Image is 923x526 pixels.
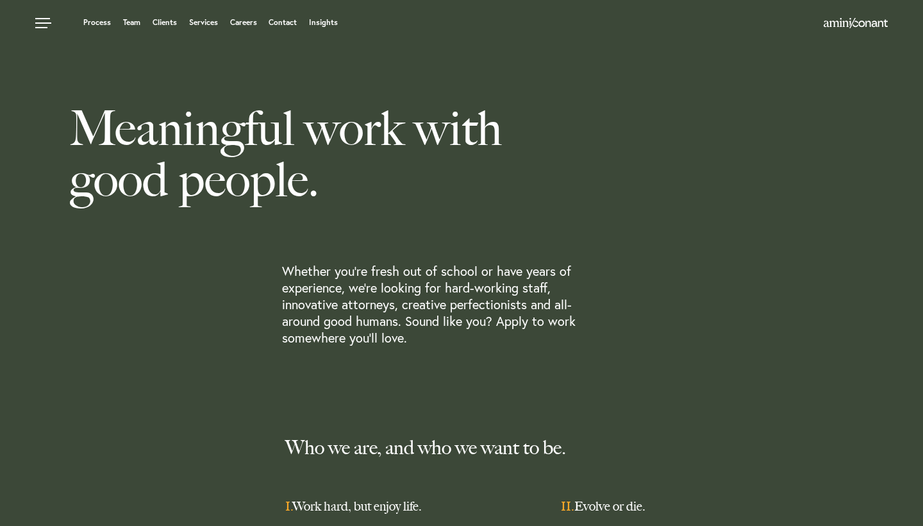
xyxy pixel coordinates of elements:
p: Whether you’re fresh out of school or have years of experience, we’re looking for hard-working st... [282,263,592,346]
span: I. [285,498,292,514]
h3: Work hard, but enjoy life. [285,498,561,514]
a: Home [824,19,888,29]
a: Clients [153,19,177,26]
a: Team [123,19,140,26]
img: Amini & Conant [824,18,888,28]
span: II. [561,498,574,514]
p: Who we are, and who we want to be. [285,436,836,459]
h3: Evolve or die. [561,498,836,514]
a: Careers [230,19,257,26]
a: Contact [269,19,297,26]
a: Insights [309,19,338,26]
a: Services [189,19,218,26]
a: Process [83,19,111,26]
